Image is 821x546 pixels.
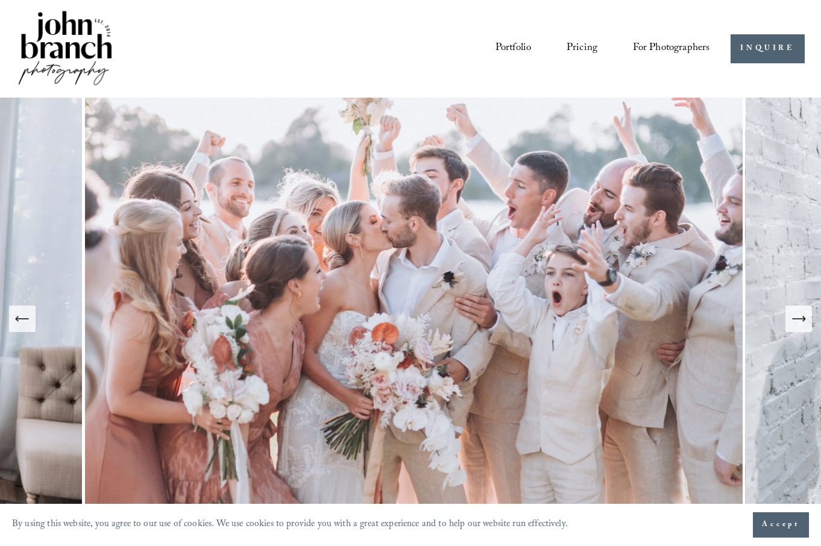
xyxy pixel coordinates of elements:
[16,8,114,90] img: John Branch IV Photography
[9,306,36,332] button: Previous Slide
[753,512,809,538] button: Accept
[633,39,710,59] span: For Photographers
[762,519,800,531] span: Accept
[731,34,805,64] a: INQUIRE
[12,516,568,535] p: By using this website, you agree to our use of cookies. We use cookies to provide you with a grea...
[633,38,710,60] a: folder dropdown
[495,38,532,60] a: Portfolio
[785,306,812,332] button: Next Slide
[82,98,746,540] img: A wedding party celebrating outdoors, featuring a bride and groom kissing amidst cheering bridesm...
[567,38,597,60] a: Pricing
